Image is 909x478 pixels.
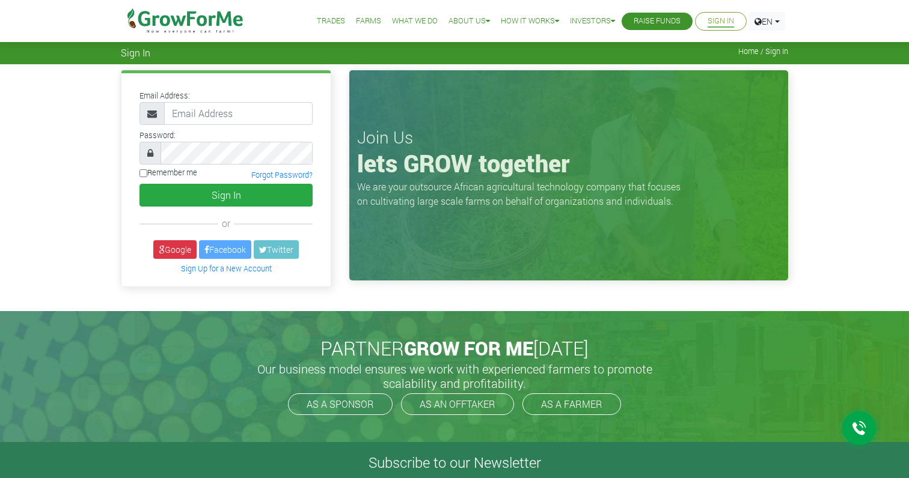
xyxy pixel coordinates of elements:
[522,393,621,415] a: AS A FARMER
[126,337,783,360] h2: PARTNER [DATE]
[139,169,147,177] input: Remember me
[501,15,559,28] a: How it Works
[570,15,615,28] a: Investors
[153,240,197,259] a: Google
[139,216,313,231] div: or
[357,149,780,178] h1: lets GROW together
[164,102,313,125] input: Email Address
[121,47,150,58] span: Sign In
[288,393,393,415] a: AS A SPONSOR
[749,12,785,31] a: EN
[15,454,894,471] h4: Subscribe to our Newsletter
[244,362,665,390] h5: Our business model ensures we work with experienced farmers to promote scalability and profitabil...
[357,180,688,208] p: We are your outsource African agricultural technology company that focuses on cultivating large s...
[139,90,190,101] label: Email Address:
[181,264,272,273] a: Sign Up for a New Account
[139,130,176,141] label: Password:
[738,47,788,56] span: Home / Sign In
[251,170,313,180] a: Forgot Password?
[404,335,533,361] span: GROW FOR ME
[392,15,438,28] a: What We Do
[401,393,514,415] a: AS AN OFFTAKER
[356,15,381,28] a: Farms
[357,127,780,148] h3: Join Us
[448,15,490,28] a: About Us
[634,15,681,28] a: Raise Funds
[317,15,345,28] a: Trades
[139,184,313,207] button: Sign In
[708,15,734,28] a: Sign In
[139,167,197,178] label: Remember me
